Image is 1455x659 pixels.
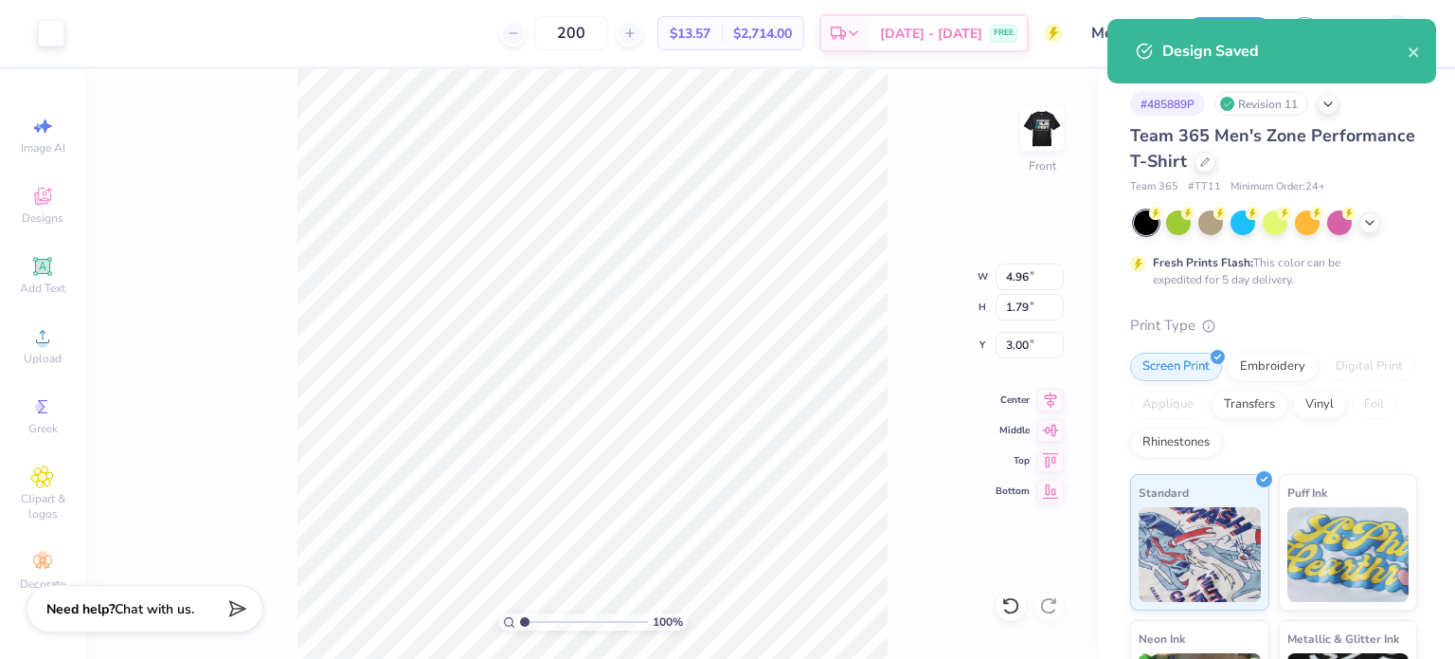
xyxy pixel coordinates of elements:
span: 100 % [653,613,683,631]
div: Rhinestones [1130,429,1222,457]
span: Middle [996,424,1030,437]
span: Metallic & Glitter Ink [1287,629,1399,649]
img: Front [1023,110,1061,148]
span: Designs [22,211,63,226]
span: Center [996,394,1030,407]
div: Digital Print [1323,353,1415,381]
button: close [1408,40,1421,63]
span: Top [996,454,1030,467]
span: Chat with us. [115,600,194,618]
span: Puff Ink [1287,483,1327,503]
div: Design Saved [1162,40,1408,63]
div: Revision 11 [1214,92,1308,116]
div: # 485889P [1130,92,1205,116]
span: Image AI [21,140,65,156]
span: Standard [1139,483,1189,503]
img: Standard [1139,507,1261,602]
span: [DATE] - [DATE] [880,24,982,44]
div: Transfers [1212,391,1287,419]
span: Minimum Order: 24 + [1230,179,1325,195]
input: – – [534,16,608,50]
span: Neon Ink [1139,629,1185,649]
div: Vinyl [1293,391,1346,419]
span: Clipart & logos [9,491,76,522]
div: Print Type [1130,315,1417,337]
span: Decorate [20,577,65,592]
div: Foil [1352,391,1396,419]
div: Applique [1130,391,1206,419]
span: Upload [24,351,62,366]
strong: Need help? [46,600,115,618]
div: Embroidery [1228,353,1318,381]
span: Bottom [996,485,1030,498]
div: Screen Print [1130,353,1222,381]
span: # TT11 [1188,179,1221,195]
div: Front [1029,157,1056,174]
span: $13.57 [670,24,710,44]
span: $2,714.00 [733,24,792,44]
input: Untitled Design [1077,14,1170,52]
div: This color can be expedited for 5 day delivery. [1153,254,1386,288]
span: Greek [28,421,58,436]
img: Puff Ink [1287,507,1410,602]
span: FREE [994,27,1014,40]
span: Team 365 Men's Zone Performance T-Shirt [1130,124,1415,173]
strong: Fresh Prints Flash: [1153,255,1253,270]
span: Team 365 [1130,179,1178,195]
span: Add Text [20,281,65,296]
